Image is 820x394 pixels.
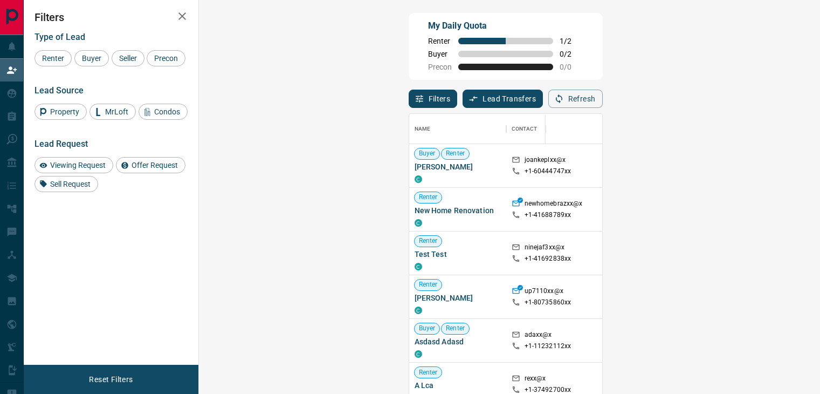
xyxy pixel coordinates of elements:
p: rexx@x [525,374,546,385]
p: newhomebrazxx@x [525,199,583,210]
p: +1- 11232112xx [525,342,571,351]
span: Offer Request [128,161,182,169]
span: Buyer [415,324,440,333]
div: Sell Request [35,176,98,192]
span: Precon [150,54,182,63]
span: Buyer [78,54,105,63]
p: joankeplxx@x [525,155,566,167]
span: Renter [442,324,469,333]
div: condos.ca [415,219,422,227]
span: Test Test [415,249,501,260]
p: up7110xx@x [525,287,563,298]
div: Condos [139,104,188,120]
span: Renter [442,149,469,158]
span: Asdasd Adasd [415,336,501,347]
div: Viewing Request [35,157,113,173]
span: Renter [415,280,442,289]
button: Lead Transfers [463,90,543,108]
div: Contact [512,114,538,144]
div: Offer Request [116,157,185,173]
span: Lead Source [35,85,84,96]
div: condos.ca [415,350,422,358]
button: Refresh [548,90,603,108]
p: My Daily Quota [428,19,583,32]
div: Name [409,114,506,144]
button: Filters [409,90,458,108]
p: +1- 80735860xx [525,298,571,307]
p: +1- 60444747xx [525,167,571,176]
div: Renter [35,50,72,66]
span: 0 / 2 [560,50,583,58]
span: Renter [415,236,442,246]
div: Property [35,104,87,120]
div: condos.ca [415,307,422,314]
span: Viewing Request [46,161,109,169]
span: 0 / 0 [560,63,583,71]
span: A Lca [415,380,501,391]
span: 1 / 2 [560,37,583,45]
span: Renter [38,54,68,63]
span: Type of Lead [35,32,85,42]
div: condos.ca [415,263,422,270]
span: Property [46,107,83,116]
p: ninejaf3xx@x [525,243,565,254]
span: MrLoft [101,107,132,116]
span: Precon [428,63,452,71]
p: +1- 41692838xx [525,254,571,263]
span: Renter [415,193,442,202]
span: New Home Renovation [415,205,501,216]
span: Condos [150,107,184,116]
span: Renter [428,37,452,45]
div: Buyer [74,50,109,66]
p: +1- 41688789xx [525,210,571,220]
button: Reset Filters [82,370,140,389]
span: Lead Request [35,139,88,149]
span: Sell Request [46,180,94,188]
span: [PERSON_NAME] [415,293,501,303]
h2: Filters [35,11,188,24]
span: Buyer [428,50,452,58]
p: adaxx@x [525,330,552,342]
div: Seller [112,50,144,66]
div: Name [415,114,431,144]
span: [PERSON_NAME] [415,161,501,172]
div: condos.ca [415,175,422,183]
div: MrLoft [89,104,136,120]
span: Seller [115,54,141,63]
span: Renter [415,368,442,377]
span: Buyer [415,149,440,158]
div: Precon [147,50,185,66]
